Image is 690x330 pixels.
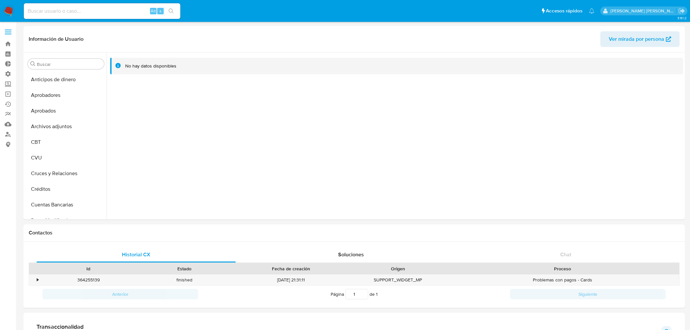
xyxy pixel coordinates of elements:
[354,265,441,272] div: Origen
[546,7,582,14] span: Accesos rápidos
[510,289,666,299] button: Siguiente
[42,289,198,299] button: Anterior
[25,103,107,119] button: Aprobados
[24,7,180,15] input: Buscar usuario o caso...
[25,213,107,228] button: Datos Modificados
[25,72,107,87] button: Anticipos de dinero
[560,251,571,258] span: Chat
[37,277,38,283] div: •
[600,31,680,47] button: Ver mirada por persona
[25,181,107,197] button: Créditos
[122,251,150,258] span: Historial CX
[159,8,161,14] span: s
[350,275,446,285] div: SUPPORT_WIDGET_MP
[141,265,228,272] div: Estado
[25,134,107,150] button: CBT
[331,289,378,299] span: Página de
[589,8,594,14] a: Notificaciones
[40,275,136,285] div: 364255139
[25,150,107,166] button: CVU
[136,275,232,285] div: finished
[609,31,664,47] span: Ver mirada por persona
[29,230,680,236] h1: Contactos
[164,7,178,16] button: search-icon
[151,8,156,14] span: Alt
[45,265,132,272] div: Id
[25,119,107,134] button: Archivos adjuntos
[610,8,676,14] p: mercedes.medrano@mercadolibre.com
[376,291,378,297] span: 1
[25,197,107,213] button: Cuentas Bancarias
[450,265,675,272] div: Proceso
[338,251,364,258] span: Soluciones
[25,166,107,181] button: Cruces y Relaciones
[232,275,350,285] div: [DATE] 21:31:11
[237,265,345,272] div: Fecha de creación
[678,7,685,14] a: Salir
[29,36,83,42] h1: Información de Usuario
[37,61,101,67] input: Buscar
[446,275,679,285] div: Problemas con pagos - Cards
[25,87,107,103] button: Aprobadores
[30,61,36,67] button: Buscar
